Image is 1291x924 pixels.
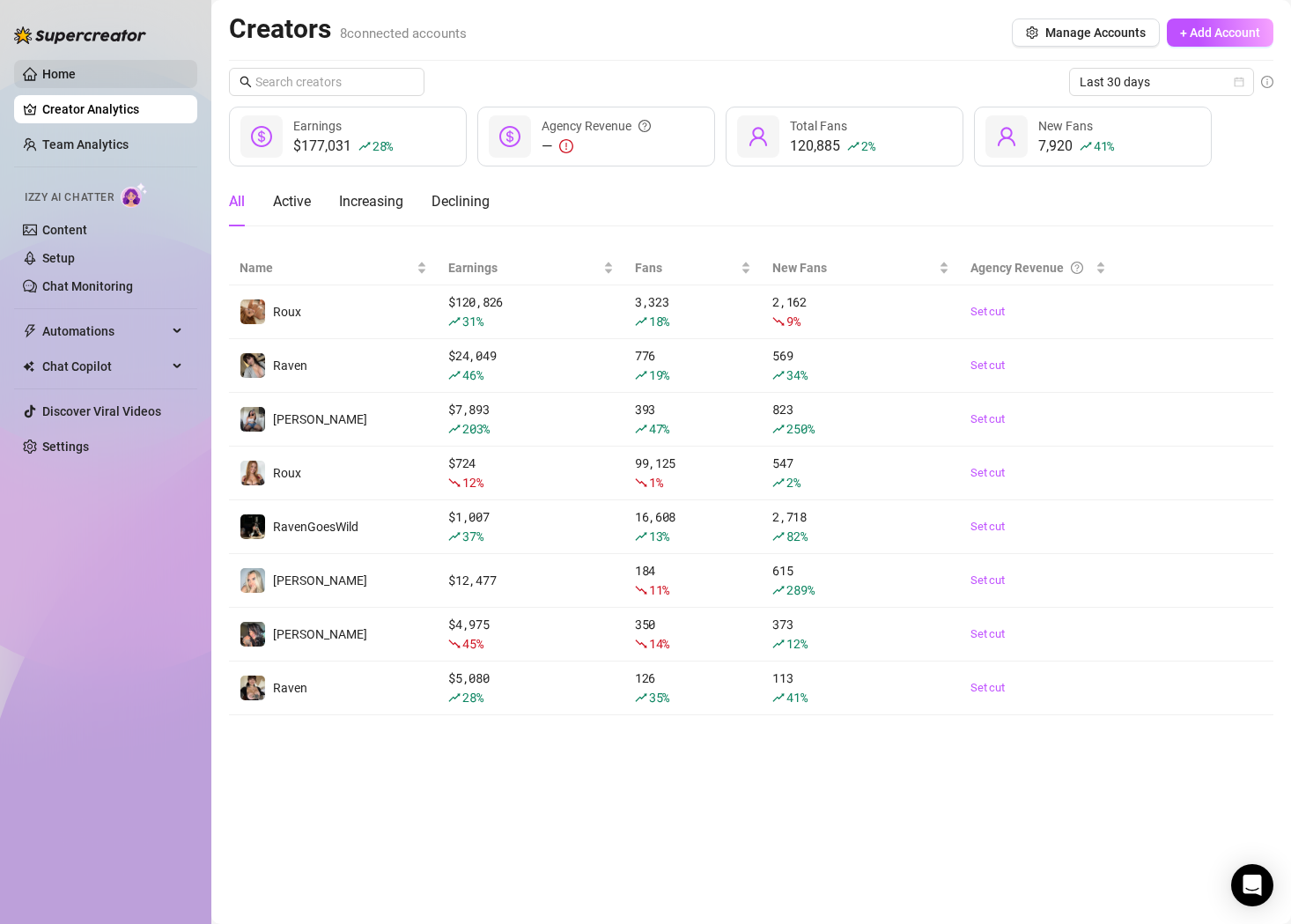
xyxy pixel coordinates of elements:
span: rise [635,530,647,543]
span: rise [772,477,785,489]
span: Last 30 days [1080,69,1243,95]
a: Content [42,223,87,237]
span: Roux [273,466,301,480]
span: 14 % [649,635,669,652]
span: 203 % [462,420,490,437]
a: Chat Monitoring [42,279,133,293]
span: 47 % [649,420,669,437]
span: rise [358,140,371,152]
div: 615 [772,561,949,600]
span: rise [448,369,461,381]
span: fall [772,315,785,328]
th: Earnings [438,251,624,285]
img: AI Chatter [121,182,148,208]
span: Earnings [293,119,342,133]
span: 2 % [861,137,874,154]
div: 393 [635,400,752,439]
div: Declining [432,191,490,212]
a: Set cut [970,410,1106,428]
span: New Fans [1038,119,1093,133]
span: Earnings [448,258,600,277]
span: 31 % [462,313,483,329]
div: Agency Revenue [970,258,1092,277]
img: Raven [240,676,265,700]
a: Set cut [970,303,1106,321]
span: 12 % [462,474,483,491]
img: Raven [240,353,265,378]
img: Riley [240,622,265,647]
img: Roux [240,461,265,485]
span: 82 % [786,528,807,544]
span: New Fans [772,258,935,277]
span: dollar-circle [251,126,272,147]
span: Manage Accounts [1045,26,1146,40]
div: 7,920 [1038,136,1114,157]
div: 99,125 [635,454,752,492]
div: 3,323 [635,292,752,331]
div: Increasing [339,191,403,212]
span: 28 % [462,689,483,706]
div: 120,885 [790,136,874,157]
a: Set cut [970,679,1106,697]
span: 19 % [649,366,669,383]
th: New Fans [762,251,960,285]
a: Set cut [970,625,1106,643]
span: [PERSON_NAME] [273,573,367,588]
span: [PERSON_NAME] [273,412,367,426]
span: 11 % [649,581,669,598]
div: 569 [772,346,949,385]
span: 13 % [649,528,669,544]
div: $ 4,975 [448,615,614,654]
span: 289 % [786,581,814,598]
div: Agency Revenue [542,116,651,136]
div: Open Intercom Messenger [1231,864,1273,906]
span: + Add Account [1180,26,1260,40]
div: $ 12,477 [448,571,614,590]
span: RavenGoesWild [273,520,358,534]
span: rise [635,315,647,328]
div: 184 [635,561,752,600]
span: 41 % [786,689,807,706]
div: $ 1,007 [448,507,614,546]
div: 373 [772,615,949,654]
img: Chat Copilot [23,360,34,373]
span: fall [448,477,461,489]
div: $ 24,049 [448,346,614,385]
span: Raven [273,359,307,373]
span: rise [635,369,647,381]
th: Fans [624,251,763,285]
img: Roux️‍ [240,299,265,324]
h2: Creators [229,12,467,46]
div: — [542,136,651,157]
span: search [240,76,252,88]
span: rise [635,423,647,435]
span: 9 % [786,313,800,329]
span: setting [1026,26,1038,39]
span: user [748,126,769,147]
img: RavenGoesWild [240,514,265,539]
span: rise [772,530,785,543]
a: Home [42,67,76,81]
span: calendar [1234,77,1244,87]
span: 41 % [1094,137,1114,154]
span: 250 % [786,420,814,437]
span: 18 % [649,313,669,329]
span: rise [772,369,785,381]
button: Manage Accounts [1012,18,1160,47]
span: fall [635,477,647,489]
span: rise [635,691,647,704]
span: fall [635,584,647,596]
div: $ 5,080 [448,669,614,707]
span: exclamation-circle [559,139,573,153]
span: rise [448,423,461,435]
a: Settings [42,440,89,454]
div: All [229,191,245,212]
div: 16,608 [635,507,752,546]
button: + Add Account [1167,18,1273,47]
span: Chat Copilot [42,352,167,381]
div: $177,031 [293,136,393,157]
img: Megan [240,568,265,593]
div: 823 [772,400,949,439]
span: rise [772,423,785,435]
a: Set cut [970,357,1106,374]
